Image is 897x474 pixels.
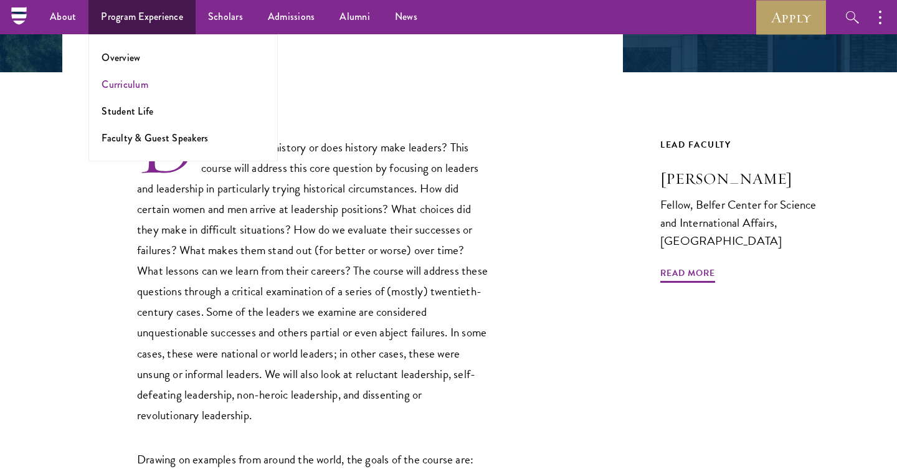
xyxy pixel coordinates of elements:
p: Drawing on examples from around the world, the goals of the course are: [137,449,492,470]
div: Lead Faculty [660,137,835,153]
a: Student Life [102,104,153,118]
div: Fellow, Belfer Center for Science and International Affairs, [GEOGRAPHIC_DATA] [660,196,835,250]
p: Do leaders make history or does history make leaders? This course will address this core question... [137,119,492,425]
span: Read More [660,265,715,285]
a: Curriculum [102,77,148,92]
a: Faculty & Guest Speakers [102,131,208,145]
a: Overview [102,50,140,65]
h3: [PERSON_NAME] [660,168,835,189]
a: Lead Faculty [PERSON_NAME] Fellow, Belfer Center for Science and International Affairs, [GEOGRAPH... [660,137,835,273]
